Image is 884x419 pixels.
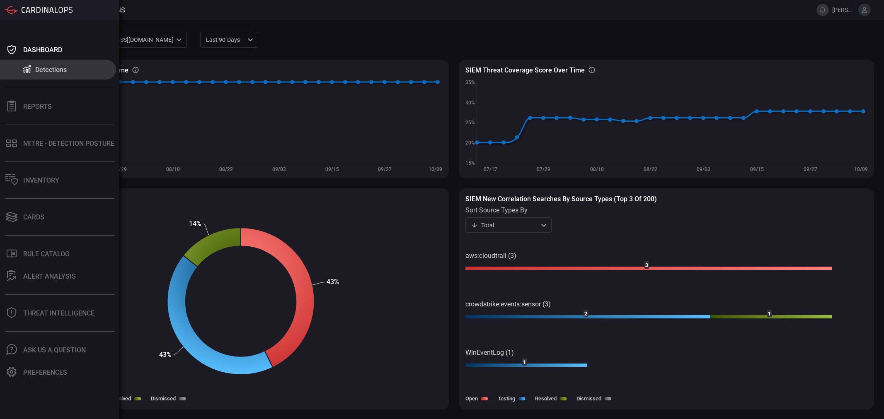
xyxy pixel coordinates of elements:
text: 09/15 [325,166,339,172]
text: crowdstrike:events:sensor (3) [465,300,551,308]
label: Open [465,395,478,402]
label: Dismissed [151,395,176,402]
div: Rule Catalog [23,250,70,258]
text: 09/03 [697,166,710,172]
text: 09/03 [272,166,286,172]
text: 07/29 [537,166,550,172]
text: 08/10 [590,166,603,172]
h3: SIEM Threat coverage score over time [465,66,585,74]
div: Preferences [23,368,67,376]
h3: SIEM New correlation searches by source types (Top 3 of 200) [465,195,868,203]
text: 43% [327,278,339,286]
text: 07/17 [483,166,497,172]
text: 15% [465,160,475,166]
label: Resolved [109,395,131,402]
p: Last 90 days [206,36,245,44]
text: 35% [465,79,475,85]
div: Cards [23,213,44,221]
text: 30% [465,100,475,106]
text: aws:cloudtrail (3) [465,252,516,260]
text: 1 [768,311,771,317]
text: 10/09 [429,166,442,172]
div: Dashboard [23,46,62,54]
text: 3 [645,262,648,268]
text: 09/27 [803,166,817,172]
div: Detections [35,66,67,74]
div: MITRE - Detection Posture [23,140,114,147]
label: Testing [498,395,515,402]
text: 20% [465,140,475,146]
text: 25% [465,120,475,125]
text: 43% [159,351,172,359]
text: 14% [189,220,201,228]
span: [PERSON_NAME].jadhav [832,7,855,13]
div: Threat Intelligence [23,309,94,317]
text: 09/27 [378,166,392,172]
text: 08/22 [643,166,657,172]
text: 10/09 [854,166,867,172]
label: Dismissed [576,395,601,402]
label: Resolved [535,395,557,402]
text: 08/10 [166,166,180,172]
div: Total [471,221,538,229]
text: 1 [523,359,526,365]
text: 09/15 [750,166,763,172]
label: sort source types by [465,206,552,214]
text: WinEventLog (1) [465,349,514,356]
text: 08/22 [219,166,233,172]
div: Ask Us A Question [23,346,86,354]
p: [EMAIL_ADDRESS][DOMAIN_NAME] [80,36,174,44]
text: 2 [584,311,587,317]
div: Inventory [23,176,59,184]
text: 07/29 [113,166,127,172]
div: ALERT ANALYSIS [23,272,76,280]
div: Reports [23,103,52,111]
